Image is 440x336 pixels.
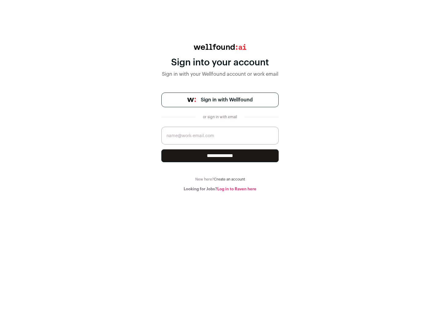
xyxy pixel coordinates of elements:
[161,57,279,68] div: Sign into your account
[217,187,256,191] a: Log in to Raven here
[200,115,240,119] div: or sign in with email
[201,96,253,104] span: Sign in with Wellfound
[161,127,279,144] input: name@work-email.com
[214,177,245,181] a: Create an account
[161,187,279,192] div: Looking for Jobs?
[161,177,279,182] div: New here?
[161,93,279,107] a: Sign in with Wellfound
[161,71,279,78] div: Sign in with your Wellfound account or work email
[194,44,246,50] img: wellfound:ai
[187,98,196,102] img: wellfound-symbol-flush-black-fb3c872781a75f747ccb3a119075da62bfe97bd399995f84a933054e44a575c4.png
